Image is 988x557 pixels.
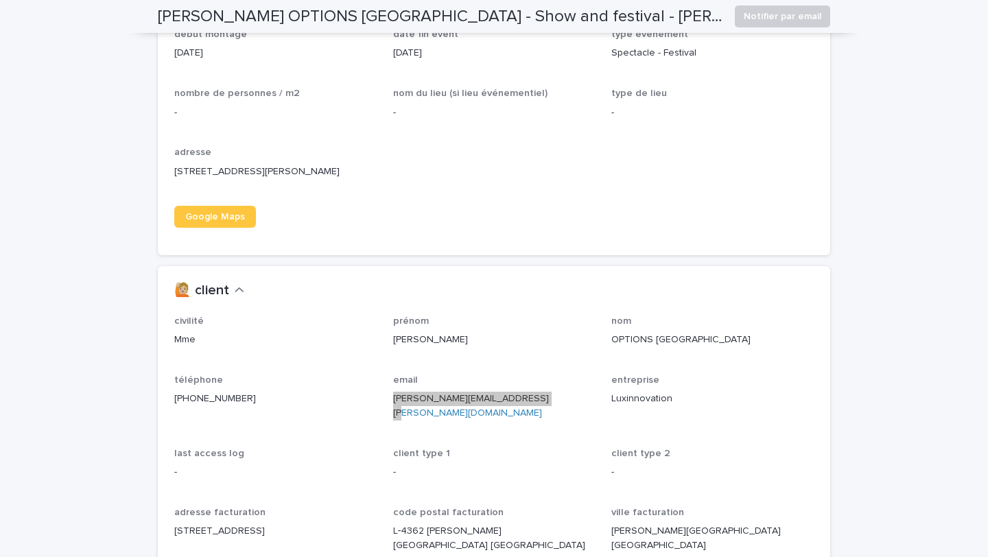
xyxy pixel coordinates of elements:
[174,449,244,458] span: last access log
[174,283,229,299] h2: 🙋🏼 client
[174,46,377,60] p: [DATE]
[611,465,814,479] p: -
[174,394,256,403] a: [PHONE_NUMBER]
[174,524,377,538] p: [STREET_ADDRESS]
[611,524,814,553] p: [PERSON_NAME][GEOGRAPHIC_DATA] [GEOGRAPHIC_DATA]
[611,46,814,60] p: Spectacle - Festival
[611,375,659,385] span: entreprise
[611,88,667,98] span: type de lieu
[158,7,724,27] h2: [PERSON_NAME] OPTIONS [GEOGRAPHIC_DATA] - Show and festival - [PERSON_NAME][GEOGRAPHIC_DATA]
[393,106,596,120] p: -
[393,88,548,98] span: nom du lieu (si lieu événementiel)
[174,508,266,517] span: adresse facturation
[393,46,596,60] p: [DATE]
[393,449,450,458] span: client type 1
[393,508,504,517] span: code postal facturation
[393,29,458,39] span: date fin event
[174,29,247,39] span: début montage
[174,147,211,157] span: adresse
[174,375,223,385] span: téléphone
[393,465,596,479] p: -
[611,449,670,458] span: client type 2
[744,10,821,23] span: Notifier par email
[174,465,377,479] p: -
[735,5,830,27] button: Notifier par email
[393,375,418,385] span: email
[174,88,300,98] span: nombre de personnes / m2
[174,106,377,120] p: -
[174,333,377,347] p: Mme
[174,206,256,228] a: Google Maps
[611,29,688,39] span: type événement
[393,524,596,553] p: L‑4362 [PERSON_NAME][GEOGRAPHIC_DATA] [GEOGRAPHIC_DATA]
[393,316,429,326] span: prénom
[174,165,377,179] p: [STREET_ADDRESS][PERSON_NAME]
[174,283,244,299] button: 🙋🏼 client
[611,333,814,347] p: OPTIONS [GEOGRAPHIC_DATA]
[393,333,596,347] p: [PERSON_NAME]
[174,316,204,326] span: civilité
[393,394,549,418] a: [PERSON_NAME][EMAIL_ADDRESS][PERSON_NAME][DOMAIN_NAME]
[611,316,631,326] span: nom
[611,508,684,517] span: ville facturation
[185,212,245,222] span: Google Maps
[611,106,814,120] p: -
[611,392,814,406] p: Luxinnovation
